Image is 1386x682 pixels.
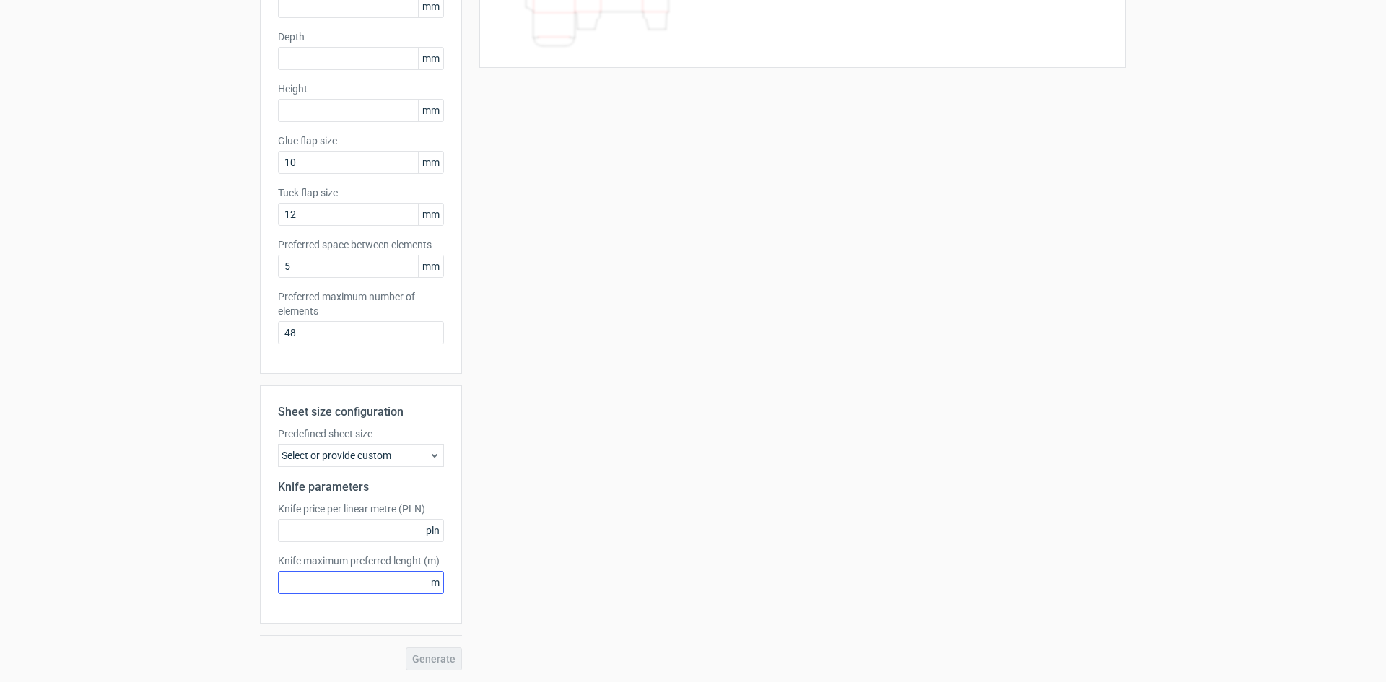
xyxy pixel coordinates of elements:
[278,134,444,148] label: Glue flap size
[418,100,443,121] span: mm
[418,48,443,69] span: mm
[278,237,444,252] label: Preferred space between elements
[418,204,443,225] span: mm
[278,554,444,568] label: Knife maximum preferred lenght (m)
[278,185,444,200] label: Tuck flap size
[278,30,444,44] label: Depth
[278,289,444,318] label: Preferred maximum number of elements
[278,82,444,96] label: Height
[278,444,444,467] div: Select or provide custom
[278,502,444,516] label: Knife price per linear metre (PLN)
[427,572,443,593] span: m
[422,520,443,541] span: pln
[278,478,444,496] h2: Knife parameters
[418,152,443,173] span: mm
[278,427,444,441] label: Predefined sheet size
[418,255,443,277] span: mm
[278,403,444,421] h2: Sheet size configuration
